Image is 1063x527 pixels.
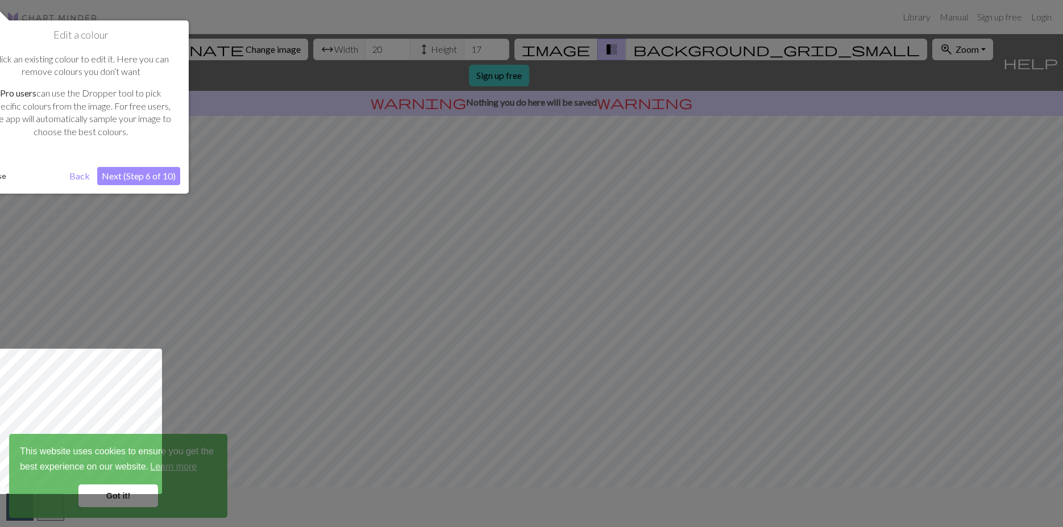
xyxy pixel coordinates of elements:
button: Back [65,167,94,185]
button: Next (Step 6 of 10) [97,167,180,185]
